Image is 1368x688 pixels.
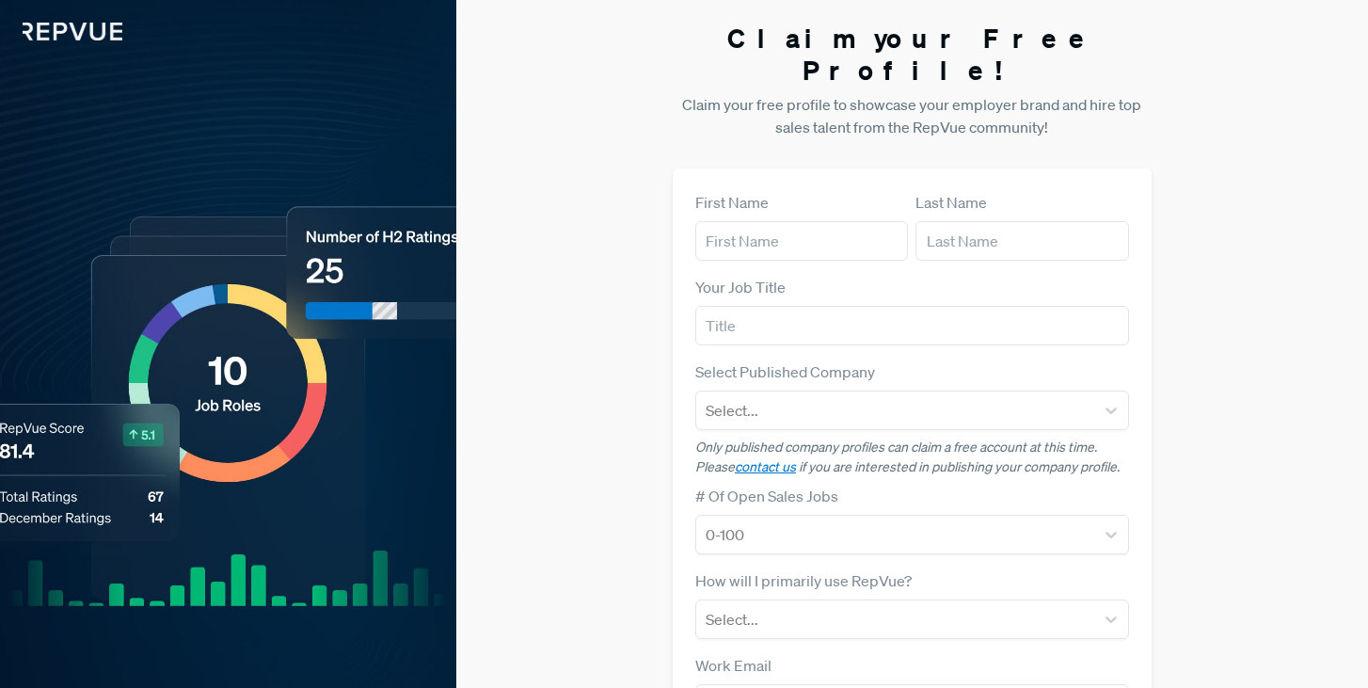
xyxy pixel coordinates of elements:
label: First Name [695,191,769,214]
p: Claim your free profile to showcase your employer brand and hire top sales talent from the RepVue... [673,93,1152,138]
label: Last Name [915,191,987,214]
a: contact us [735,458,796,475]
label: Work Email [695,654,771,677]
label: Your Job Title [695,276,786,298]
label: # Of Open Sales Jobs [695,485,838,507]
p: Only published company profiles can claim a free account at this time. Please if you are interest... [695,438,1129,477]
h3: Claim your Free Profile! [673,23,1152,86]
input: First Name [695,221,908,261]
input: Last Name [915,221,1128,261]
label: Select Published Company [695,360,875,383]
input: Title [695,306,1129,345]
label: How will I primarily use RepVue? [695,569,912,592]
